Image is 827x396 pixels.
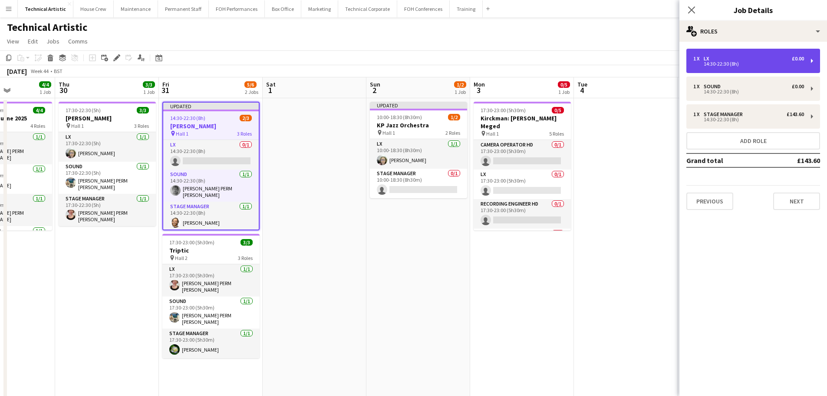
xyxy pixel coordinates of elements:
span: Hall 1 [382,130,395,136]
span: 3/3 [241,239,253,246]
div: 1 x [693,56,704,62]
button: Permanent Staff [158,0,209,17]
app-card-role: Stage Manager0/110:00-18:30 (8h30m) [370,169,467,198]
app-card-role: Sound1/117:30-23:00 (5h30m)[PERSON_NAME] PERM [PERSON_NAME] [162,296,260,329]
span: Week 44 [29,68,50,74]
app-card-role: LX0/114:30-22:30 (8h) [163,140,259,170]
div: 1 Job [143,89,155,95]
app-card-role: LX0/117:30-23:00 (5h30m) [474,170,571,199]
span: Thu [59,80,69,88]
app-card-role: Stage Manager1/114:30-22:30 (8h)[PERSON_NAME] [163,202,259,231]
app-card-role: Camera Operator HD0/117:30-23:00 (5h30m) [474,140,571,170]
h1: Technical Artistic [7,21,87,34]
span: 1/2 [448,114,460,120]
app-card-role: Stage Manager1/117:30-23:00 (5h30m)[PERSON_NAME] [162,329,260,358]
button: Marketing [301,0,338,17]
app-card-role: Sound1/114:30-22:30 (8h)[PERSON_NAME] PERM [PERSON_NAME] [163,170,259,202]
span: Hall 2 [175,255,188,261]
span: 17:30-23:00 (5h30m) [481,107,526,113]
button: Previous [686,193,733,210]
a: Jobs [43,36,63,47]
span: 4/4 [39,81,51,88]
div: LX [704,56,712,62]
span: 4 [576,85,587,95]
button: Next [773,193,820,210]
span: 30 [57,85,69,95]
span: 2 Roles [445,130,460,136]
app-card-role: LX1/117:30-22:30 (5h)[PERSON_NAME] [59,132,156,162]
span: Comms [68,37,88,45]
button: Technical Corporate [338,0,397,17]
span: 3 Roles [238,255,253,261]
div: 1 Job [558,89,570,95]
span: Hall 1 [71,123,84,129]
span: 3 Roles [134,123,149,129]
div: BST [54,68,63,74]
span: 3 [472,85,485,95]
a: View [3,36,23,47]
span: Sun [370,80,380,88]
span: 4/4 [33,107,45,113]
span: 0/5 [552,107,564,113]
button: FOH Conferences [397,0,450,17]
span: 17:30-22:30 (5h) [66,107,101,113]
span: Jobs [46,37,59,45]
app-card-role: LX1/110:00-18:30 (8h30m)[PERSON_NAME] [370,139,467,169]
h3: [PERSON_NAME] [163,122,259,130]
div: 14:30-22:30 (8h) [693,90,804,94]
span: 14:30-22:30 (8h) [170,115,205,121]
span: Hall 1 [486,130,499,137]
span: View [7,37,19,45]
span: 2 [369,85,380,95]
div: 14:30-22:30 (8h) [693,62,804,66]
app-job-card: Updated10:00-18:30 (8h30m)1/2KP Jazz Orchestra Hall 12 RolesLX1/110:00-18:30 (8h30m)[PERSON_NAME]... [370,102,467,198]
div: 1 Job [455,89,466,95]
app-job-card: 17:30-23:00 (5h30m)3/3Triptic Hall 23 RolesLX1/117:30-23:00 (5h30m)[PERSON_NAME] PERM [PERSON_NAM... [162,234,260,358]
div: 14:30-22:30 (8h) [693,117,804,122]
app-card-role: LX1/117:30-23:00 (5h30m)[PERSON_NAME] PERM [PERSON_NAME] [162,264,260,296]
span: 1 [265,85,276,95]
app-job-card: 17:30-22:30 (5h)3/3[PERSON_NAME] Hall 13 RolesLX1/117:30-22:30 (5h)[PERSON_NAME]Sound1/117:30-22:... [59,102,156,226]
span: 5/6 [244,81,257,88]
div: Roles [679,21,827,42]
div: Updated [163,103,259,110]
span: Fri [162,80,169,88]
span: Tue [577,80,587,88]
span: 4 Roles [30,123,45,129]
h3: Triptic [162,246,260,254]
div: 1 x [693,111,704,117]
app-job-card: 17:30-23:00 (5h30m)0/5Kirckman: [PERSON_NAME] Meged Hall 15 RolesCamera Operator HD0/117:30-23:00... [474,102,571,230]
span: 5 Roles [549,130,564,137]
span: 0/5 [558,81,570,88]
a: Edit [24,36,41,47]
app-job-card: Updated14:30-22:30 (8h)2/3[PERSON_NAME] Hall 13 RolesLX0/114:30-22:30 (8h) Sound1/114:30-22:30 (8... [162,102,260,230]
button: Training [450,0,483,17]
button: FOH Performances [209,0,265,17]
span: 3/3 [137,107,149,113]
span: Hall 1 [176,130,188,137]
span: 31 [161,85,169,95]
div: £0.00 [792,83,804,90]
div: £143.60 [787,111,804,117]
button: House Crew [73,0,114,17]
button: Add role [686,132,820,150]
td: £143.60 [768,153,820,167]
app-card-role: Stage Manager1/117:30-22:30 (5h)[PERSON_NAME] PERM [PERSON_NAME] [59,194,156,226]
div: Sound [704,83,724,90]
a: Comms [65,36,91,47]
app-card-role: Stage Manager0/1 [474,229,571,258]
div: [DATE] [7,67,27,76]
h3: Kirckman: [PERSON_NAME] Meged [474,114,571,130]
span: Sat [266,80,276,88]
button: Box Office [265,0,301,17]
span: 3/3 [143,81,155,88]
td: Grand total [686,153,768,167]
span: 1/2 [454,81,466,88]
span: 2/3 [240,115,252,121]
div: Stage Manager [704,111,746,117]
